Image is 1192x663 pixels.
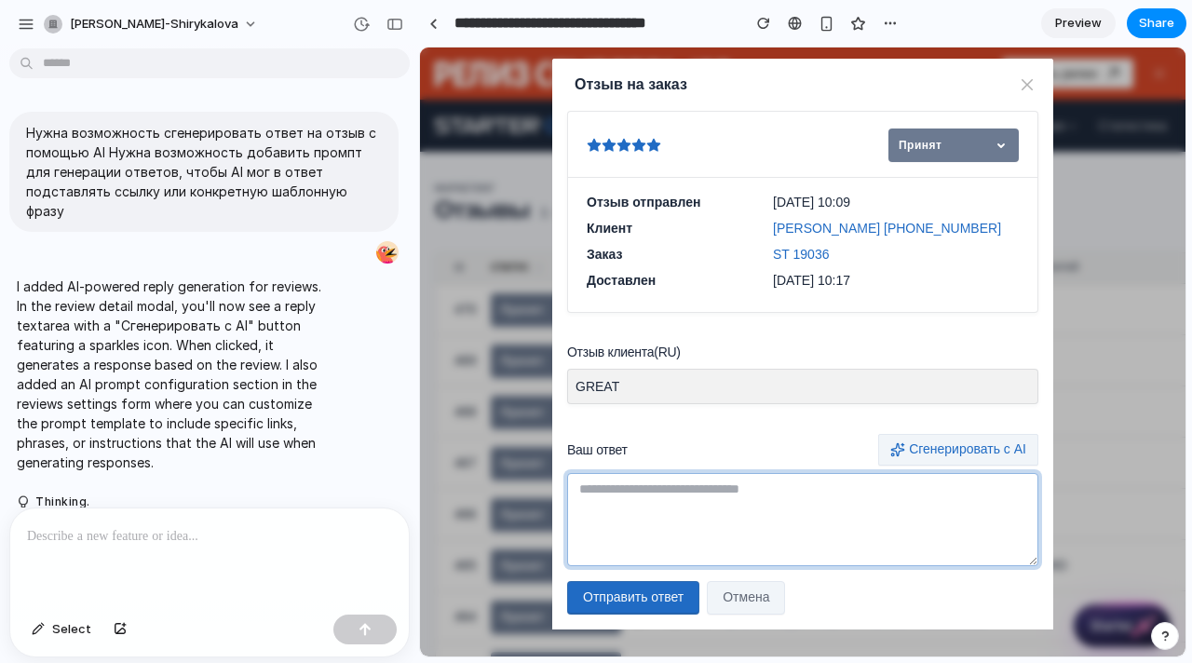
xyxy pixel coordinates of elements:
label: Ваш ответ [147,393,208,412]
h5: Отзыв на заказ [155,27,267,48]
dt: Заказ [159,197,345,216]
span: [PERSON_NAME] [PHONE_NUMBER] [353,171,581,190]
button: Select [22,615,101,644]
button: Отмена [287,534,365,567]
button: Отправить ответ [147,534,279,567]
span: [PERSON_NAME]-shirykalova [70,15,238,34]
a: Preview [1041,8,1116,38]
span: Preview [1055,14,1102,33]
h3: Отзыв клиента [147,295,618,314]
button: Сгенерировать с AI [458,386,618,418]
span: [DATE] 10:17 [353,223,430,250]
div: GREAT [148,322,617,356]
dt: Отзыв отправлен [159,145,345,164]
p: Нужна возможность сгенерировать ответ на отзыв с помощью AI Нужна возможность добавить промпт для... [26,123,382,221]
span: [DATE] 10:09 [353,145,430,164]
span: Select [52,620,91,639]
button: [PERSON_NAME]-shirykalova [36,9,267,39]
p: I added AI-powered reply generation for reviews. In the review detail modal, you'll now see a rep... [17,277,328,472]
span: (RU) [234,297,260,312]
button: Share [1127,8,1186,38]
dt: Доставлен [159,223,345,242]
span: Share [1139,14,1174,33]
button: Принят [468,81,599,115]
dt: Клиент [159,171,345,190]
span: ST 19036 [353,197,409,216]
